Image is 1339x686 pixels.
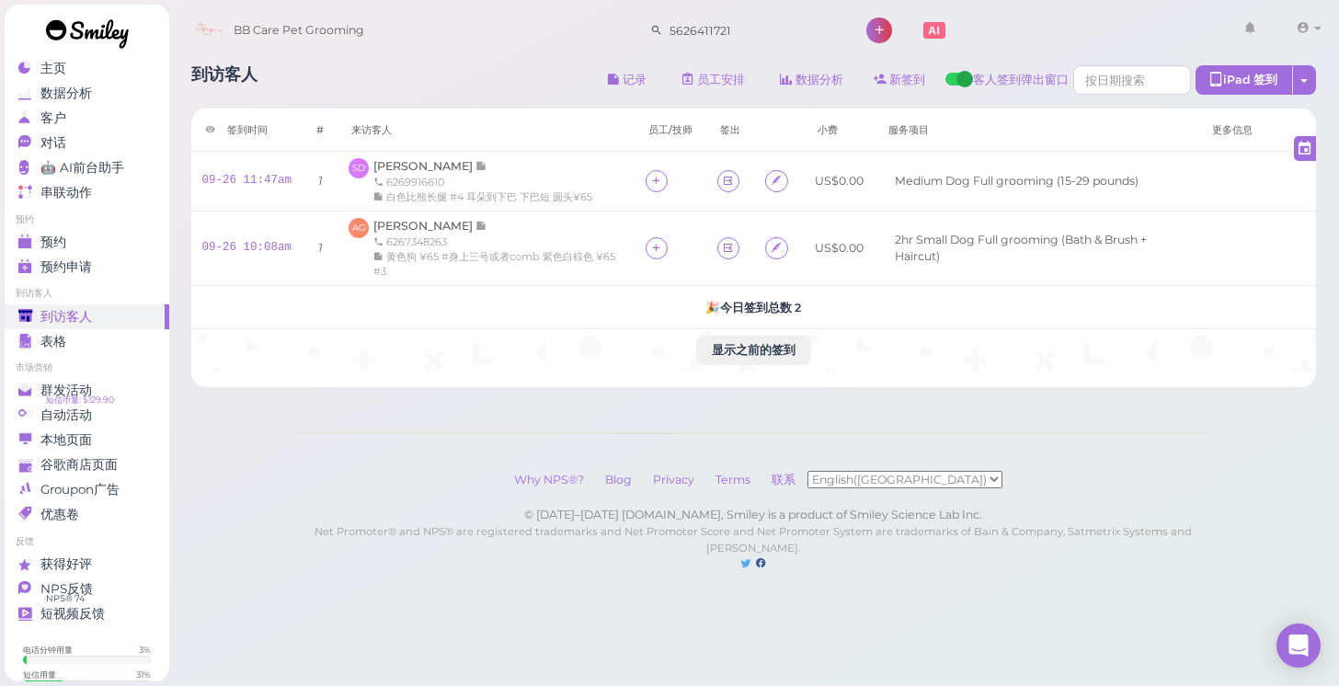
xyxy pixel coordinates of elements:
span: [PERSON_NAME] [373,159,475,173]
a: [PERSON_NAME] [373,159,487,173]
i: 1 [318,241,323,255]
a: 本地页面 [5,428,169,452]
div: iPad 签到 [1196,65,1293,95]
li: 反馈 [5,535,169,548]
div: # [316,122,324,137]
a: 数据分析 [5,81,169,106]
div: 6267348263 [373,234,624,249]
span: AG [349,218,369,238]
div: 短信用量 [23,669,56,680]
li: 到访客人 [5,287,169,300]
span: NPS反馈 [40,581,93,597]
a: Groupon广告 [5,477,169,502]
a: 预约申请 [5,255,169,280]
div: 31 % [136,669,151,680]
a: 自动活动 [5,403,169,428]
a: 主页 [5,56,169,81]
span: 群发活动 [40,383,92,398]
a: 群发活动 短信币量: $129.90 [5,378,169,403]
th: 员工/技师 [635,109,706,152]
div: © [DATE]–[DATE] [DOMAIN_NAME], Smiley is a product of Smiley Science Lab Inc. [298,507,1209,523]
div: 3 % [139,644,151,656]
span: 获得好评 [40,556,92,572]
a: Blog [596,473,641,486]
h1: 到访客人 [191,65,257,99]
span: 短信币量: $129.90 [46,393,114,407]
a: Terms [706,473,760,486]
span: 主页 [40,61,66,76]
a: 员工安排 [667,65,761,95]
a: 短视频反馈 [5,601,169,626]
a: 客户 [5,106,169,131]
span: SD [349,158,369,178]
a: 优惠卷 [5,502,169,527]
h5: 🎉 今日签到总数 2 [202,301,1306,314]
a: Why NPS®? [505,473,593,486]
a: 新签到 [859,65,941,95]
a: 🤖 AI前台助手 [5,155,169,180]
a: NPS反馈 NPS® 74 [5,577,169,601]
a: 预约 [5,230,169,255]
li: 市场营销 [5,361,169,374]
li: 2hr Small Dog Full grooming (Bath & Brush + Haircut) [890,232,1187,265]
span: 串联动作 [40,185,92,200]
li: 预约 [5,213,169,226]
i: Agreement form [771,241,783,255]
span: 客户 [40,110,66,126]
a: [PERSON_NAME] [373,219,487,233]
span: Groupon广告 [40,482,120,497]
th: 服务项目 [875,109,1198,152]
th: 来访客人 [338,109,635,152]
a: 数据分析 [765,65,859,95]
th: 签到时间 [191,109,303,152]
span: 预约申请 [40,259,92,275]
small: Net Promoter® and NPS® are registered trademarks and Net Promoter Score and Net Promoter System a... [315,525,1192,555]
th: 更多信息 [1198,109,1316,152]
a: 09-26 11:47am [202,174,292,187]
span: 🤖 AI前台助手 [40,160,124,176]
span: BB Care Pet Grooming [234,5,364,56]
a: 串联动作 [5,180,169,205]
a: 联系 [762,473,807,486]
span: 白色比熊长腿 #4 耳朵到下巴 下巴短 圆头¥65 [386,190,592,203]
span: 数据分析 [40,86,92,101]
span: [PERSON_NAME] [373,219,475,233]
input: 按日期搜索 [1073,65,1191,95]
span: 本地页面 [40,432,92,448]
span: 到访客人 [40,309,92,325]
span: 自动活动 [40,407,92,423]
span: 表格 [40,334,66,349]
a: 09-26 10:08am [202,241,292,254]
span: 记录 [475,159,487,173]
button: 记录 [592,65,662,95]
span: NPS® 74 [46,591,85,606]
td: US$0.00 [804,152,875,212]
i: 1 [318,174,323,188]
div: Open Intercom Messenger [1276,623,1321,668]
td: US$0.00 [804,212,875,286]
li: Medium Dog Full grooming (15-29 pounds) [890,173,1143,189]
span: 客人签到弹出窗口 [973,72,1069,99]
a: 表格 [5,329,169,354]
a: 谷歌商店页面 [5,452,169,477]
span: 预约 [40,234,66,250]
button: 显示之前的签到 [696,336,811,365]
a: 到访客人 [5,304,169,329]
span: 谷歌商店页面 [40,457,118,473]
a: Privacy [644,473,704,486]
i: Agreement form [771,174,783,188]
span: 记录 [475,219,487,233]
div: 电话分钟用量 [23,644,73,656]
span: 黄色狗 ¥65 #身上三号或者comb 紫色白棕色 ¥65 #3 [373,250,615,278]
span: 优惠卷 [40,507,79,522]
input: 查询客户 [663,16,841,45]
a: 对话 [5,131,169,155]
th: 小费 [804,109,875,152]
a: 获得好评 [5,552,169,577]
div: 6269916610 [373,175,592,189]
span: 短视频反馈 [40,606,105,622]
th: 签出 [706,109,754,152]
span: 对话 [40,135,66,151]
